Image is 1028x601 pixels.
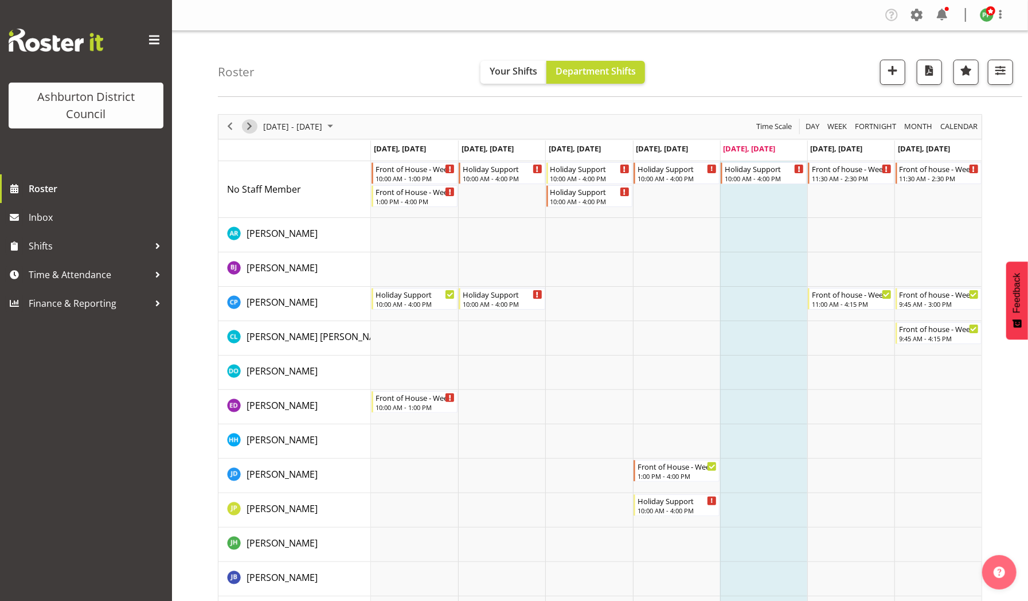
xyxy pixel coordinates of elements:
button: Timeline Month [902,119,935,134]
span: Time Scale [755,119,793,134]
span: calendar [939,119,979,134]
div: Front of house - Weekend Volunteer [812,163,891,174]
div: No Staff Member"s event - Front of house - Weekend Volunteer Begin From Sunday, October 5, 2025 a... [896,162,982,184]
div: Front of House - Weekday [376,163,455,174]
span: [PERSON_NAME] [247,399,318,412]
span: [DATE], [DATE] [462,143,514,154]
div: No Staff Member"s event - Front of house - Weekend Volunteer Begin From Saturday, October 4, 2025... [808,162,894,184]
div: next period [240,115,259,139]
button: Add a new shift [880,60,905,85]
span: Feedback [1012,273,1022,313]
span: Day [804,119,820,134]
span: Department Shifts [556,65,636,77]
div: 10:00 AM - 1:00 PM [376,174,455,183]
div: Connor Lysaght"s event - Front of house - Weekend Begin From Sunday, October 5, 2025 at 9:45:00 A... [896,322,982,344]
button: Next [242,119,257,134]
span: Time & Attendance [29,266,149,283]
div: Jacqueline Paterson"s event - Holiday Support Begin From Thursday, October 2, 2025 at 10:00:00 AM... [634,494,720,516]
td: Denise O'Halloran resource [218,356,371,390]
span: [DATE], [DATE] [724,143,776,154]
span: No Staff Member [227,183,301,196]
td: Jacqueline Paterson resource [218,493,371,528]
div: 10:00 AM - 4:00 PM [638,506,717,515]
span: [PERSON_NAME] [247,227,318,240]
span: [DATE], [DATE] [549,143,601,154]
div: 10:00 AM - 4:00 PM [463,299,542,309]
div: 10:00 AM - 1:00 PM [376,403,455,412]
div: Front of House - Weekday [376,186,455,197]
div: Esther Deans"s event - Front of House - Weekday Begin From Monday, September 29, 2025 at 10:00:00... [372,391,458,413]
span: [PERSON_NAME] [247,571,318,584]
div: Holiday Support [550,163,630,174]
div: Holiday Support [638,163,717,174]
span: [PERSON_NAME] [247,365,318,377]
div: 10:00 AM - 4:00 PM [376,299,455,309]
td: Connor Lysaght resource [218,321,371,356]
div: 1:00 PM - 4:00 PM [638,471,717,481]
button: Department Shifts [546,61,645,84]
div: Charin Phumcharoen"s event - Holiday Support Begin From Monday, September 29, 2025 at 10:00:00 AM... [372,288,458,310]
button: Filter Shifts [988,60,1013,85]
span: [PERSON_NAME] [247,502,318,515]
img: polly-price11030.jpg [980,8,994,22]
div: No Staff Member"s event - Front of House - Weekday Begin From Monday, September 29, 2025 at 10:00... [372,162,458,184]
div: 11:00 AM - 4:15 PM [812,299,891,309]
span: Inbox [29,209,166,226]
span: [DATE], [DATE] [636,143,689,154]
div: Front of house - Weekend [812,288,891,300]
a: [PERSON_NAME] [247,536,318,550]
div: No Staff Member"s event - Holiday Support Begin From Thursday, October 2, 2025 at 10:00:00 AM GMT... [634,162,720,184]
span: [PERSON_NAME] [247,537,318,549]
div: Charin Phumcharoen"s event - Front of house - Weekend Begin From Sunday, October 5, 2025 at 9:45:... [896,288,982,310]
span: Fortnight [854,119,897,134]
a: [PERSON_NAME] [247,364,318,378]
td: Andrew Rankin resource [218,218,371,252]
a: [PERSON_NAME] [247,261,318,275]
td: Hannah Herbert-Olsen resource [218,424,371,459]
div: 1:00 PM - 4:00 PM [376,197,455,206]
img: Rosterit website logo [9,29,103,52]
td: Barbara Jaine resource [218,252,371,287]
div: Charin Phumcharoen"s event - Holiday Support Begin From Tuesday, September 30, 2025 at 10:00:00 A... [459,288,545,310]
img: help-xxl-2.png [994,567,1005,578]
span: [DATE] - [DATE] [262,119,323,134]
div: No Staff Member"s event - Holiday Support Begin From Tuesday, September 30, 2025 at 10:00:00 AM G... [459,162,545,184]
span: [DATE], [DATE] [898,143,950,154]
a: [PERSON_NAME] [247,433,318,447]
span: Your Shifts [490,65,537,77]
span: Roster [29,180,166,197]
span: [DATE], [DATE] [811,143,863,154]
div: No Staff Member"s event - Holiday Support Begin From Friday, October 3, 2025 at 10:00:00 AM GMT+1... [721,162,807,184]
div: No Staff Member"s event - Holiday Support Begin From Wednesday, October 1, 2025 at 10:00:00 AM GM... [546,185,632,207]
a: [PERSON_NAME] [247,502,318,516]
div: Front of house - Weekend [900,323,979,334]
button: Highlight an important date within the roster. [953,60,979,85]
td: Jackie Driver resource [218,459,371,493]
td: Esther Deans resource [218,390,371,424]
button: Fortnight [853,119,898,134]
div: Front of house - Weekend [900,288,979,300]
div: Holiday Support [550,186,630,197]
td: Charin Phumcharoen resource [218,287,371,321]
td: Jean Butt resource [218,562,371,596]
div: Holiday Support [463,163,542,174]
button: Month [939,119,980,134]
div: 10:00 AM - 4:00 PM [550,174,630,183]
div: Front of House - Weekday [376,392,455,403]
div: previous period [220,115,240,139]
td: James Hope resource [218,528,371,562]
button: Time Scale [755,119,794,134]
div: Holiday Support [376,288,455,300]
div: No Staff Member"s event - Front of House - Weekday Begin From Monday, September 29, 2025 at 1:00:... [372,185,458,207]
span: [DATE], [DATE] [374,143,426,154]
button: Feedback - Show survey [1006,262,1028,339]
div: 11:30 AM - 2:30 PM [900,174,979,183]
span: [PERSON_NAME] [247,296,318,309]
div: 10:00 AM - 4:00 PM [550,197,630,206]
div: Front of house - Weekend Volunteer [900,163,979,174]
button: Your Shifts [480,61,546,84]
a: [PERSON_NAME] [PERSON_NAME] [247,330,391,344]
span: Week [826,119,848,134]
div: Holiday Support [638,495,717,506]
